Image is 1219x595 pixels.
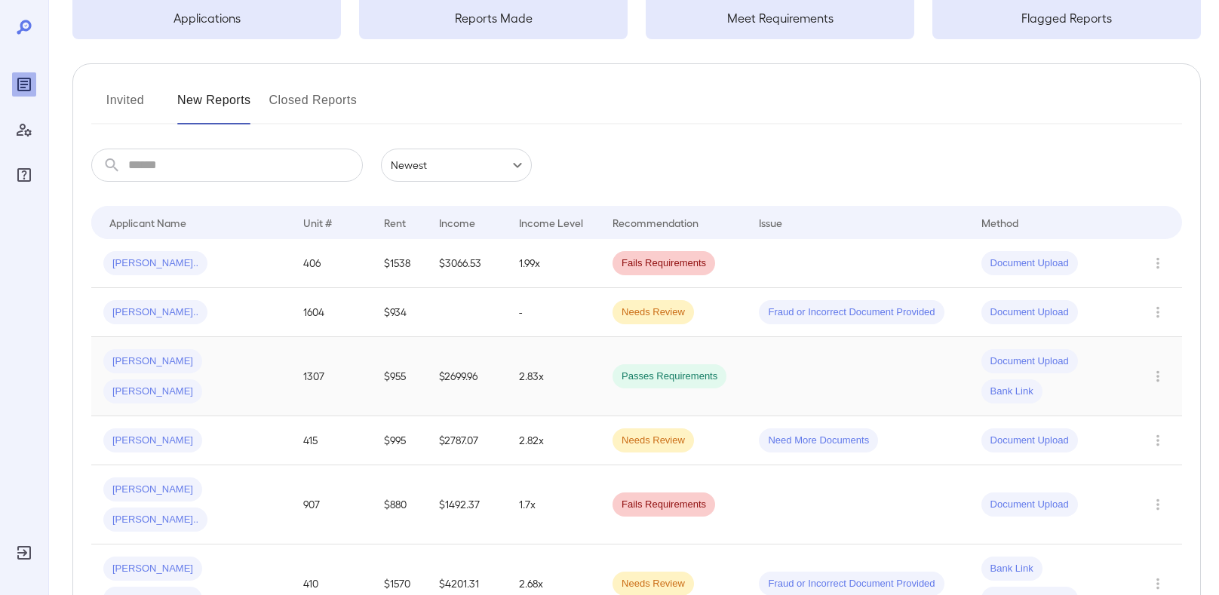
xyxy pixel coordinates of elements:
[759,213,783,232] div: Issue
[12,72,36,97] div: Reports
[1146,251,1170,275] button: Row Actions
[507,337,600,416] td: 2.83x
[981,213,1018,232] div: Method
[613,370,726,384] span: Passes Requirements
[381,149,532,182] div: Newest
[981,354,1078,369] span: Document Upload
[91,88,159,124] button: Invited
[372,416,427,465] td: $995
[109,213,186,232] div: Applicant Name
[372,337,427,416] td: $955
[177,88,251,124] button: New Reports
[613,213,699,232] div: Recommendation
[12,541,36,565] div: Log Out
[291,288,371,337] td: 1604
[291,239,371,288] td: 406
[1146,428,1170,452] button: Row Actions
[372,288,427,337] td: $934
[981,562,1042,576] span: Bank Link
[613,256,715,271] span: Fails Requirements
[759,434,878,448] span: Need More Documents
[932,9,1201,27] h5: Flagged Reports
[507,239,600,288] td: 1.99x
[1146,300,1170,324] button: Row Actions
[981,498,1078,512] span: Document Upload
[981,434,1078,448] span: Document Upload
[103,305,207,320] span: [PERSON_NAME]..
[439,213,475,232] div: Income
[759,577,944,591] span: Fraud or Incorrect Document Provided
[269,88,358,124] button: Closed Reports
[981,256,1078,271] span: Document Upload
[291,337,371,416] td: 1307
[1146,364,1170,388] button: Row Actions
[519,213,583,232] div: Income Level
[613,498,715,512] span: Fails Requirements
[103,562,202,576] span: [PERSON_NAME]
[103,354,202,369] span: [PERSON_NAME]
[613,434,694,448] span: Needs Review
[507,416,600,465] td: 2.82x
[646,9,914,27] h5: Meet Requirements
[359,9,628,27] h5: Reports Made
[981,305,1078,320] span: Document Upload
[507,288,600,337] td: -
[303,213,332,232] div: Unit #
[981,385,1042,399] span: Bank Link
[103,513,207,527] span: [PERSON_NAME]..
[103,256,207,271] span: [PERSON_NAME]..
[103,483,202,497] span: [PERSON_NAME]
[427,337,507,416] td: $2699.96
[427,465,507,544] td: $1492.37
[103,434,202,448] span: [PERSON_NAME]
[372,465,427,544] td: $880
[427,416,507,465] td: $2787.07
[384,213,408,232] div: Rent
[427,239,507,288] td: $3066.53
[507,465,600,544] td: 1.7x
[759,305,944,320] span: Fraud or Incorrect Document Provided
[1146,492,1170,517] button: Row Actions
[12,118,36,142] div: Manage Users
[613,305,694,320] span: Needs Review
[12,163,36,187] div: FAQ
[103,385,202,399] span: [PERSON_NAME]
[291,416,371,465] td: 415
[613,577,694,591] span: Needs Review
[72,9,341,27] h5: Applications
[291,465,371,544] td: 907
[372,239,427,288] td: $1538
